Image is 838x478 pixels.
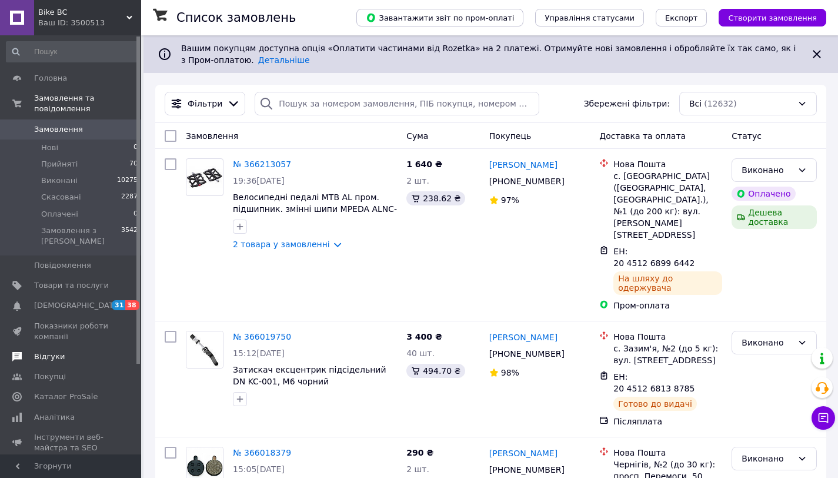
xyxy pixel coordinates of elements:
div: с. [GEOGRAPHIC_DATA] ([GEOGRAPHIC_DATA], [GEOGRAPHIC_DATA].), №1 (до 200 кг): вул. [PERSON_NAME][... [613,170,722,241]
span: 15:12[DATE] [233,348,285,358]
span: 2 шт. [406,464,429,474]
span: 97% [501,195,519,205]
span: (12632) [704,99,736,108]
span: Скасовані [41,192,81,203]
span: [PHONE_NUMBER] [489,177,565,186]
div: Пром-оплата [613,300,722,311]
span: Замовлення [34,124,83,135]
span: 290 ₴ [406,448,433,457]
img: Фото товару [186,331,223,367]
div: Нова Пошта [613,447,722,459]
span: Аналітика [34,412,75,423]
span: 31 [112,300,125,310]
span: Відгуки [34,351,65,362]
span: Замовлення та повідомлення [34,93,141,114]
span: 2287 [121,192,138,203]
a: [PERSON_NAME] [489,331,557,343]
a: № 366213057 [233,160,291,169]
span: Оплачені [41,209,78,220]
span: Товари та послуги [34,280,109,291]
input: Пошук [6,41,139,62]
span: 98% [501,368,519,377]
div: Виконано [742,164,793,177]
span: 10275 [117,175,138,186]
div: Нова Пошта [613,158,722,170]
span: Фільтри [188,98,222,109]
span: Показники роботи компанії [34,321,109,342]
span: 19:36[DATE] [233,176,285,185]
span: Cума [406,131,428,141]
a: 2 товара у замовленні [233,240,330,249]
a: Фото товару [186,158,223,196]
span: Замовлення з [PERSON_NAME] [41,225,121,247]
span: Всі [689,98,702,109]
span: Виконані [41,175,78,186]
div: 238.62 ₴ [406,191,465,205]
span: Інструменти веб-майстра та SEO [34,432,109,453]
span: Прийняті [41,159,78,170]
a: Велосипедні педалі MTB AL пром. підшипник. змінні шипи MPEDA ALNC-634 [233,192,397,225]
span: Збережені фільтри: [584,98,670,109]
div: 494.70 ₴ [406,364,465,378]
button: Експорт [656,9,707,26]
div: Післяплата [613,416,722,427]
a: [PERSON_NAME] [489,159,557,171]
span: ЕН: 20 4512 6899 6442 [613,247,695,268]
span: Завантажити звіт по пром-оплаті [366,12,514,23]
span: Покупці [34,371,66,382]
a: [PERSON_NAME] [489,447,557,459]
a: Створити замовлення [707,12,826,22]
button: Управління статусами [535,9,644,26]
button: Створити замовлення [719,9,826,26]
span: 0 [133,209,138,220]
span: 40 шт. [406,348,435,358]
a: Фото товару [186,331,223,369]
div: Ваш ID: 3500513 [38,18,141,28]
button: Чат з покупцем [812,406,835,430]
div: Дешева доставка [732,205,817,229]
span: [DEMOGRAPHIC_DATA] [34,300,121,311]
span: 38 [125,300,139,310]
img: Фото товару [186,166,223,188]
button: Завантажити звіт по пром-оплаті [356,9,523,26]
a: № 366019750 [233,332,291,341]
span: Статус [732,131,762,141]
a: Затискач ексцентрик підсідельний DN KC-001, М6 чорний [233,365,386,386]
div: На шляху до одержувача [613,271,722,295]
span: Створити замовлення [728,14,817,22]
span: Нові [41,142,58,153]
a: № 366018379 [233,448,291,457]
span: Головна [34,73,67,84]
div: Оплачено [732,187,795,201]
span: [PHONE_NUMBER] [489,465,565,474]
span: [PHONE_NUMBER] [489,349,565,358]
span: 0 [133,142,138,153]
span: 15:05[DATE] [233,464,285,474]
a: Детальніше [258,55,310,65]
span: 3 400 ₴ [406,332,442,341]
div: Готово до видачі [613,397,697,411]
div: Виконано [742,336,793,349]
span: Каталог ProSale [34,391,98,402]
input: Пошук за номером замовлення, ПІБ покупця, номером телефону, Email, номером накладної [255,92,539,115]
span: Управління статусами [545,14,635,22]
h1: Список замовлень [176,11,296,25]
div: Нова Пошта [613,331,722,343]
span: Експорт [665,14,698,22]
span: 2 шт. [406,176,429,185]
span: Повідомлення [34,260,91,271]
span: Вашим покупцям доступна опція «Оплатити частинами від Rozetka» на 2 платежі. Отримуйте нові замов... [181,44,796,65]
div: Виконано [742,452,793,465]
span: 70 [129,159,138,170]
div: с. Зазим'я, №2 (до 5 кг): вул. [STREET_ADDRESS] [613,343,722,366]
span: 3542 [121,225,138,247]
span: Замовлення [186,131,238,141]
span: Покупець [489,131,531,141]
span: 1 640 ₴ [406,160,442,169]
span: Доставка та оплата [599,131,686,141]
span: ЕН: 20 4512 6813 8785 [613,372,695,393]
span: Bike BC [38,7,126,18]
